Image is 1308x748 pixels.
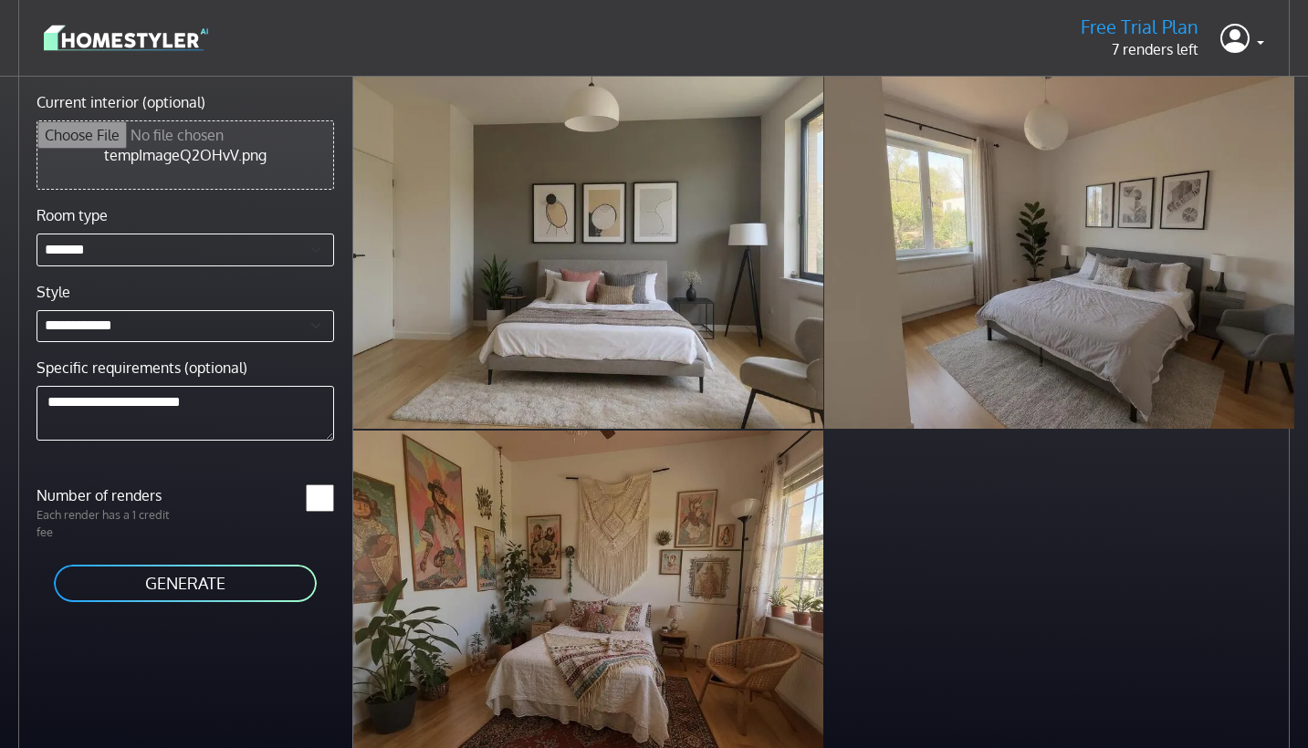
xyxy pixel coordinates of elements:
label: Room type [37,204,108,226]
label: Current interior (optional) [37,91,205,113]
p: 7 renders left [1081,38,1198,60]
p: Each render has a 1 credit fee [26,506,185,541]
h5: Free Trial Plan [1081,16,1198,38]
label: Style [37,281,70,303]
label: Specific requirements (optional) [37,357,247,379]
img: logo-3de290ba35641baa71223ecac5eacb59cb85b4c7fdf211dc9aaecaaee71ea2f8.svg [44,22,208,54]
label: Number of renders [26,484,185,506]
button: GENERATE [52,563,319,604]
